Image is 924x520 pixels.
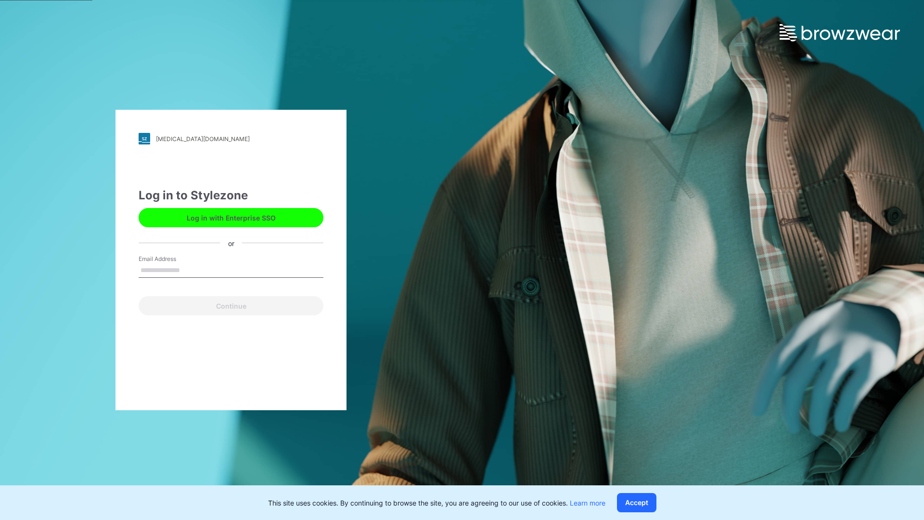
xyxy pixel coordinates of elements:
[780,24,900,41] img: browzwear-logo.e42bd6dac1945053ebaf764b6aa21510.svg
[139,187,323,204] div: Log in to Stylezone
[156,135,250,143] div: [MEDICAL_DATA][DOMAIN_NAME]
[220,238,242,248] div: or
[139,208,323,227] button: Log in with Enterprise SSO
[268,498,605,508] p: This site uses cookies. By continuing to browse the site, you are agreeing to our use of cookies.
[139,255,206,263] label: Email Address
[570,499,605,507] a: Learn more
[617,493,656,512] button: Accept
[139,133,323,144] a: [MEDICAL_DATA][DOMAIN_NAME]
[139,133,150,144] img: stylezone-logo.562084cfcfab977791bfbf7441f1a819.svg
